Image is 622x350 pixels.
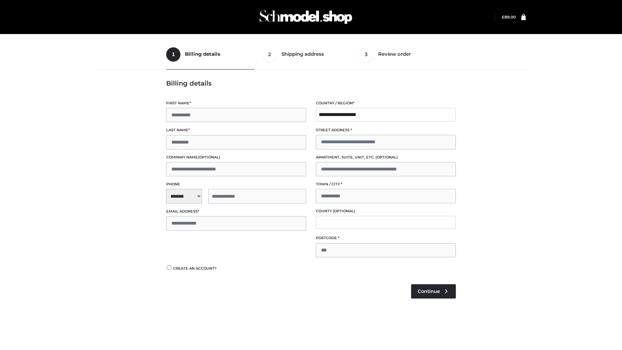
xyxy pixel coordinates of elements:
[166,208,306,215] label: Email address
[418,288,440,294] span: Continue
[333,209,355,213] span: (optional)
[375,155,398,159] span: (optional)
[411,284,456,298] a: Continue
[316,100,456,106] label: Country / Region
[316,127,456,133] label: Street address
[316,154,456,160] label: Apartment, suite, unit, etc.
[166,265,172,270] input: Create an account?
[166,100,306,106] label: First name
[502,15,504,19] span: £
[166,127,306,133] label: Last name
[166,79,456,87] h3: Billing details
[173,266,217,271] span: Create an account?
[316,208,456,214] label: County
[316,235,456,241] label: Postcode
[198,155,220,159] span: (optional)
[502,15,516,19] a: £89.00
[316,181,456,187] label: Town / City
[502,15,516,19] bdi: 89.00
[166,181,306,187] label: Phone
[166,154,306,160] label: Company name
[257,4,354,30] img: Schmodel Admin 964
